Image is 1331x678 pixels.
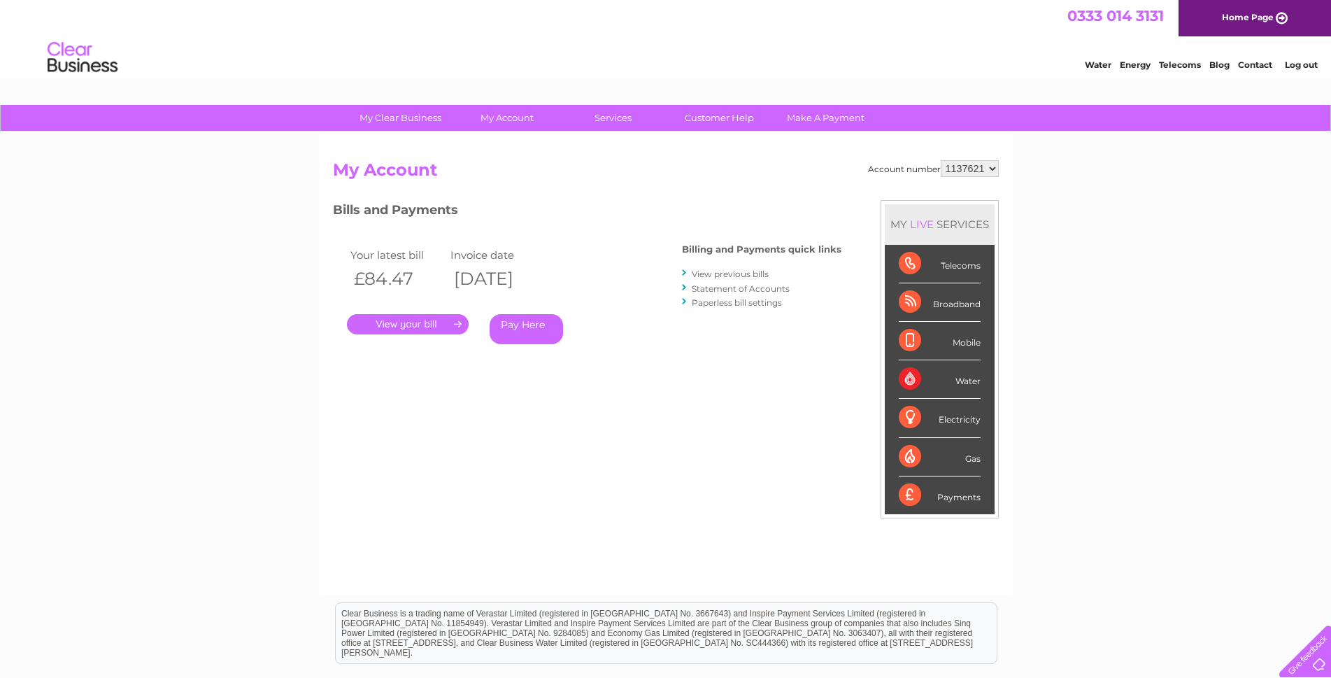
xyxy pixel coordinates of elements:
[899,283,981,322] div: Broadband
[333,200,841,225] h3: Bills and Payments
[347,314,469,334] a: .
[682,244,841,255] h4: Billing and Payments quick links
[449,105,564,131] a: My Account
[1209,59,1230,70] a: Blog
[692,283,790,294] a: Statement of Accounts
[47,36,118,79] img: logo.png
[907,218,937,231] div: LIVE
[1285,59,1318,70] a: Log out
[692,269,769,279] a: View previous bills
[336,8,997,68] div: Clear Business is a trading name of Verastar Limited (registered in [GEOGRAPHIC_DATA] No. 3667643...
[347,264,448,293] th: £84.47
[1120,59,1151,70] a: Energy
[1067,7,1164,24] a: 0333 014 3131
[1085,59,1111,70] a: Water
[662,105,777,131] a: Customer Help
[868,160,999,177] div: Account number
[899,322,981,360] div: Mobile
[333,160,999,187] h2: My Account
[885,204,995,244] div: MY SERVICES
[899,438,981,476] div: Gas
[447,246,548,264] td: Invoice date
[1238,59,1272,70] a: Contact
[1159,59,1201,70] a: Telecoms
[555,105,671,131] a: Services
[347,246,448,264] td: Your latest bill
[447,264,548,293] th: [DATE]
[899,476,981,514] div: Payments
[899,360,981,399] div: Water
[899,399,981,437] div: Electricity
[343,105,458,131] a: My Clear Business
[692,297,782,308] a: Paperless bill settings
[899,245,981,283] div: Telecoms
[768,105,883,131] a: Make A Payment
[490,314,563,344] a: Pay Here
